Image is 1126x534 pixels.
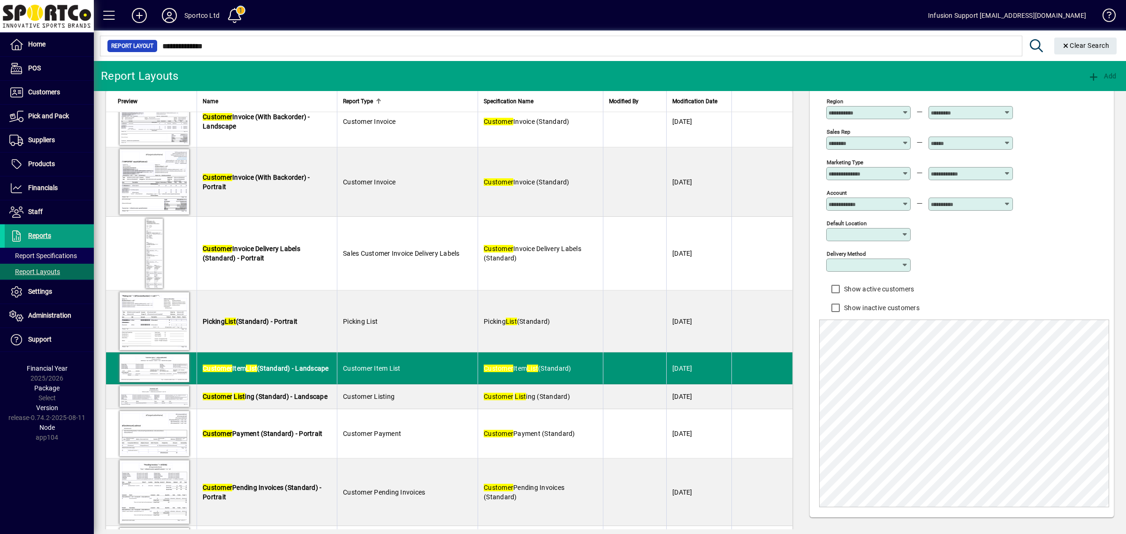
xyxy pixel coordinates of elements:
[343,365,401,372] span: Customer Item List
[666,458,731,526] td: [DATE]
[28,288,52,295] span: Settings
[5,33,94,56] a: Home
[484,118,513,125] em: Customer
[5,248,94,264] a: Report Specifications
[666,290,731,352] td: [DATE]
[203,245,300,262] span: Invoice Delivery Labels (Standard) - Portrait
[203,484,232,491] em: Customer
[203,174,232,181] em: Customer
[28,160,55,168] span: Products
[527,365,538,372] em: List
[666,147,731,217] td: [DATE]
[842,284,914,294] label: Show active customers
[343,393,395,400] span: Customer Listing
[827,251,866,257] mat-label: Delivery Method
[506,318,517,325] em: List
[484,484,513,491] em: Customer
[343,488,425,496] span: Customer Pending Invoices
[118,96,137,107] span: Preview
[27,365,68,372] span: Financial Year
[343,118,396,125] span: Customer Invoice
[203,113,232,121] em: Customer
[666,352,731,384] td: [DATE]
[1088,72,1116,80] span: Add
[5,280,94,304] a: Settings
[343,96,472,107] div: Report Type
[184,8,220,23] div: Sportco Ltd
[672,96,717,107] span: Modification Date
[111,41,153,51] span: Report Layout
[5,304,94,328] a: Administration
[484,365,513,372] em: Customer
[28,88,60,96] span: Customers
[827,190,847,196] mat-label: Account
[666,217,731,290] td: [DATE]
[5,57,94,80] a: POS
[28,232,51,239] span: Reports
[5,264,94,280] a: Report Layouts
[484,118,570,125] span: Invoice (Standard)
[5,105,94,128] a: Pick and Pack
[9,268,60,275] span: Report Layouts
[1086,68,1118,84] button: Add
[672,96,726,107] div: Modification Date
[343,178,396,186] span: Customer Invoice
[666,96,731,147] td: [DATE]
[1062,42,1110,49] span: Clear Search
[343,250,460,257] span: Sales Customer Invoice Delivery Labels
[484,96,533,107] span: Specification Name
[484,178,513,186] em: Customer
[203,484,321,501] span: Pending Invoices (Standard) - Portrait
[827,159,863,166] mat-label: Marketing Type
[5,328,94,351] a: Support
[28,40,46,48] span: Home
[124,7,154,24] button: Add
[666,384,731,409] td: [DATE]
[484,245,581,262] span: Invoice Delivery Labels (Standard)
[484,96,597,107] div: Specification Name
[203,96,331,107] div: Name
[234,393,245,400] em: List
[484,365,571,372] span: Item (Standard)
[484,430,513,437] em: Customer
[28,184,58,191] span: Financials
[666,409,731,458] td: [DATE]
[36,404,58,412] span: Version
[343,430,401,437] span: Customer Payment
[28,208,43,215] span: Staff
[515,393,526,400] em: List
[842,303,920,313] label: Show inactive customers
[28,136,55,144] span: Suppliers
[484,178,570,186] span: Invoice (Standard)
[827,220,867,227] mat-label: Default Location
[28,64,41,72] span: POS
[203,174,310,191] span: Invoice (With Backorder) - Portrait
[225,318,236,325] em: List
[928,8,1086,23] div: Infusion Support [EMAIL_ADDRESS][DOMAIN_NAME]
[246,365,257,372] em: List
[1054,38,1117,54] button: Clear
[484,393,570,400] span: ing (Standard)
[203,365,329,372] span: Item (Standard) - Landscape
[484,245,513,252] em: Customer
[154,7,184,24] button: Profile
[484,318,550,325] span: Picking (Standard)
[203,113,310,130] span: Invoice (With Backorder) - Landscape
[9,252,77,259] span: Report Specifications
[203,430,232,437] em: Customer
[101,69,179,84] div: Report Layouts
[484,430,575,437] span: Payment (Standard)
[5,200,94,224] a: Staff
[203,430,322,437] span: Payment (Standard) - Portrait
[343,96,373,107] span: Report Type
[5,129,94,152] a: Suppliers
[28,312,71,319] span: Administration
[203,96,218,107] span: Name
[203,393,327,400] span: ing (Standard) - Landscape
[484,393,513,400] em: Customer
[827,129,850,135] mat-label: Sales Rep
[34,384,60,392] span: Package
[1096,2,1114,32] a: Knowledge Base
[203,318,297,325] span: Picking (Standard) - Portrait
[5,176,94,200] a: Financials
